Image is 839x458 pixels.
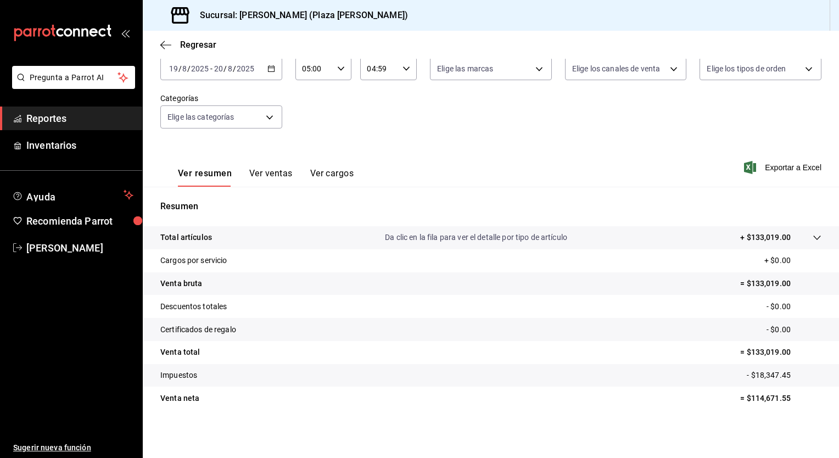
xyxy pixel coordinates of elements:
span: Elige los canales de venta [572,63,660,74]
button: Regresar [160,40,216,50]
input: -- [227,64,233,73]
label: Categorías [160,94,282,102]
p: Da clic en la fila para ver el detalle por tipo de artículo [385,232,567,243]
p: Certificados de regalo [160,324,236,336]
span: [PERSON_NAME] [26,241,133,255]
span: / [178,64,182,73]
span: Reportes [26,111,133,126]
input: ---- [191,64,209,73]
button: Pregunta a Parrot AI [12,66,135,89]
span: / [233,64,236,73]
a: Pregunta a Parrot AI [8,80,135,91]
span: Elige los tipos de orden [707,63,786,74]
span: - [210,64,212,73]
p: - $18,347.45 [747,370,821,381]
p: Impuestos [160,370,197,381]
p: = $114,671.55 [740,393,821,404]
span: Pregunta a Parrot AI [30,72,118,83]
p: Venta total [160,347,200,358]
p: Cargos por servicio [160,255,227,266]
span: Recomienda Parrot [26,214,133,228]
button: open_drawer_menu [121,29,130,37]
input: -- [182,64,187,73]
span: / [223,64,227,73]
p: Total artículos [160,232,212,243]
input: -- [169,64,178,73]
div: navigation tabs [178,168,354,187]
p: + $0.00 [764,255,821,266]
button: Ver cargos [310,168,354,187]
p: Venta neta [160,393,199,404]
input: -- [214,64,223,73]
p: Venta bruta [160,278,202,289]
p: = $133,019.00 [740,347,821,358]
span: Sugerir nueva función [13,442,133,454]
span: Ayuda [26,188,119,202]
h3: Sucursal: [PERSON_NAME] (Plaza [PERSON_NAME]) [191,9,408,22]
input: ---- [236,64,255,73]
p: - $0.00 [767,301,821,312]
button: Exportar a Excel [746,161,821,174]
p: = $133,019.00 [740,278,821,289]
span: Elige las categorías [167,111,234,122]
span: Inventarios [26,138,133,153]
span: Regresar [180,40,216,50]
button: Ver resumen [178,168,232,187]
p: Descuentos totales [160,301,227,312]
span: Elige las marcas [437,63,493,74]
button: Ver ventas [249,168,293,187]
p: + $133,019.00 [740,232,791,243]
p: - $0.00 [767,324,821,336]
p: Resumen [160,200,821,213]
span: / [187,64,191,73]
